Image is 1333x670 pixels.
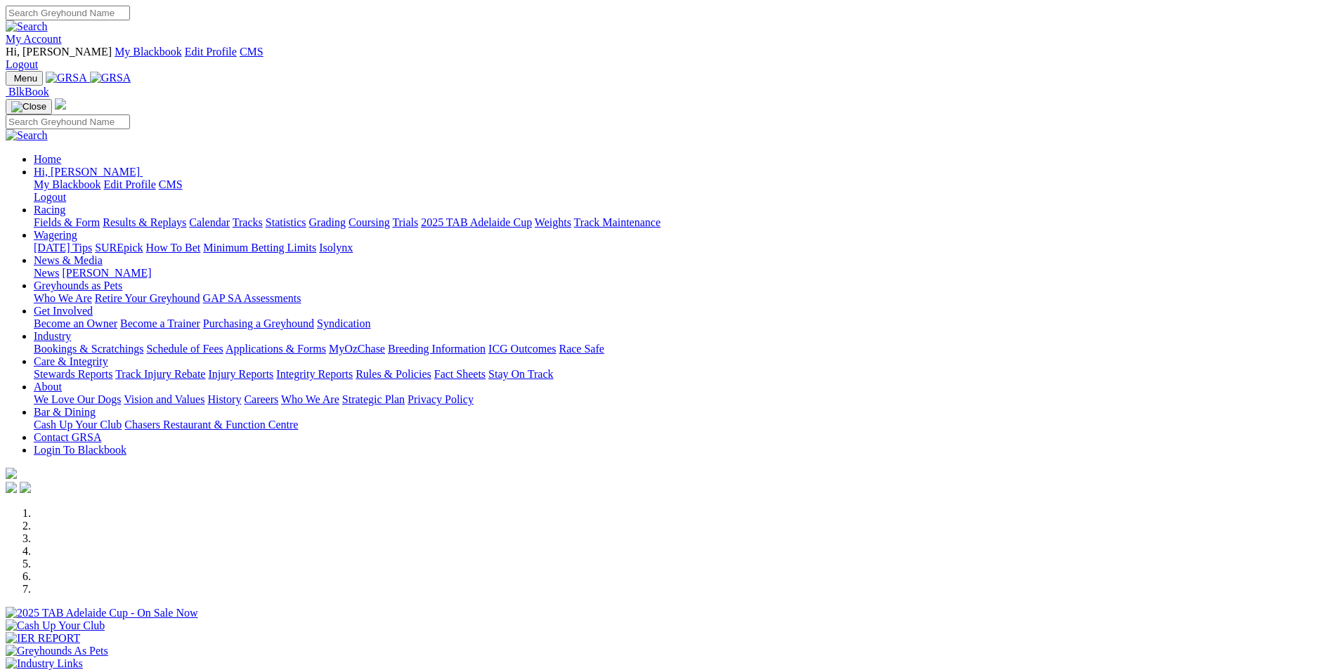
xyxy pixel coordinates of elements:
a: 2025 TAB Adelaide Cup [421,216,532,228]
a: Coursing [349,216,390,228]
a: Breeding Information [388,343,486,355]
a: BlkBook [6,86,49,98]
div: Get Involved [34,317,1327,330]
div: Bar & Dining [34,419,1327,431]
a: Become a Trainer [120,317,200,329]
img: 2025 TAB Adelaide Cup - On Sale Now [6,607,198,619]
a: We Love Our Dogs [34,393,121,405]
input: Search [6,114,130,129]
a: Rules & Policies [356,368,431,380]
a: Bookings & Scratchings [34,343,143,355]
a: Get Involved [34,305,93,317]
img: logo-grsa-white.png [6,468,17,479]
a: Calendar [189,216,230,228]
a: Injury Reports [208,368,273,380]
a: Isolynx [319,242,353,254]
a: Weights [535,216,571,228]
a: Grading [309,216,346,228]
a: Care & Integrity [34,355,108,367]
a: Trials [392,216,418,228]
a: Greyhounds as Pets [34,280,122,291]
a: SUREpick [95,242,143,254]
a: Become an Owner [34,317,117,329]
a: Contact GRSA [34,431,101,443]
a: Results & Replays [103,216,186,228]
a: Statistics [266,216,306,228]
a: Track Injury Rebate [115,368,205,380]
a: Chasers Restaurant & Function Centre [124,419,298,431]
div: Industry [34,343,1327,355]
a: Careers [244,393,278,405]
input: Search [6,6,130,20]
a: Edit Profile [185,46,237,58]
a: Who We Are [281,393,339,405]
a: Schedule of Fees [146,343,223,355]
img: Search [6,129,48,142]
a: MyOzChase [329,343,385,355]
div: Care & Integrity [34,368,1327,381]
span: Hi, [PERSON_NAME] [6,46,112,58]
a: Edit Profile [104,178,156,190]
a: Race Safe [559,343,604,355]
div: Hi, [PERSON_NAME] [34,178,1327,204]
a: Login To Blackbook [34,444,126,456]
div: My Account [6,46,1327,71]
a: Industry [34,330,71,342]
div: News & Media [34,267,1327,280]
a: Fields & Form [34,216,100,228]
img: GRSA [46,72,87,84]
a: ICG Outcomes [488,343,556,355]
a: [PERSON_NAME] [62,267,151,279]
span: Menu [14,73,37,84]
a: Racing [34,204,65,216]
span: BlkBook [8,86,49,98]
a: Home [34,153,61,165]
img: Search [6,20,48,33]
a: CMS [159,178,183,190]
a: Strategic Plan [342,393,405,405]
a: News [34,267,59,279]
div: Wagering [34,242,1327,254]
a: How To Bet [146,242,201,254]
a: About [34,381,62,393]
a: Track Maintenance [574,216,661,228]
a: Applications & Forms [226,343,326,355]
a: Vision and Values [124,393,204,405]
img: IER REPORT [6,632,80,645]
a: Retire Your Greyhound [95,292,200,304]
a: Wagering [34,229,77,241]
a: Privacy Policy [408,393,474,405]
img: Industry Links [6,657,83,670]
div: About [34,393,1327,406]
a: Logout [34,191,66,203]
a: Stay On Track [488,368,553,380]
a: My Blackbook [115,46,182,58]
a: Fact Sheets [434,368,486,380]
img: Greyhounds As Pets [6,645,108,657]
a: [DATE] Tips [34,242,92,254]
img: twitter.svg [20,482,31,493]
a: My Blackbook [34,178,101,190]
a: Syndication [317,317,370,329]
a: History [207,393,241,405]
a: My Account [6,33,62,45]
div: Racing [34,216,1327,229]
a: Hi, [PERSON_NAME] [34,166,143,178]
img: GRSA [90,72,131,84]
span: Hi, [PERSON_NAME] [34,166,140,178]
a: Cash Up Your Club [34,419,122,431]
a: Purchasing a Greyhound [203,317,314,329]
button: Toggle navigation [6,99,52,114]
img: logo-grsa-white.png [55,98,66,110]
div: Greyhounds as Pets [34,292,1327,305]
a: Stewards Reports [34,368,112,380]
a: Who We Are [34,292,92,304]
a: Bar & Dining [34,406,96,418]
button: Toggle navigation [6,71,43,86]
img: Close [11,101,46,112]
img: Cash Up Your Club [6,619,105,632]
a: Integrity Reports [276,368,353,380]
img: facebook.svg [6,482,17,493]
a: News & Media [34,254,103,266]
a: Logout [6,58,38,70]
